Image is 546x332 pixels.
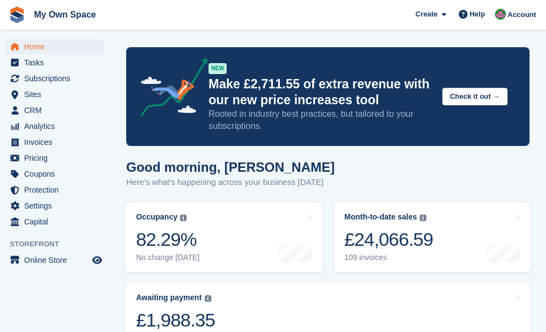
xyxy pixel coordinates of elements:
p: Here's what's happening across your business [DATE] [126,176,335,189]
div: NEW [209,63,227,74]
span: Invoices [24,134,90,150]
span: Storefront [10,239,109,250]
h1: Good morning, [PERSON_NAME] [126,160,335,175]
div: £1,988.35 [136,309,215,331]
a: menu [5,103,104,118]
a: My Own Space [30,5,100,24]
a: Occupancy 82.29% No change [DATE] [125,202,323,272]
span: Coupons [24,166,90,182]
img: icon-info-grey-7440780725fd019a000dd9b08b2336e03edf1995a4989e88bcd33f0948082b44.svg [420,215,426,221]
a: menu [5,39,104,54]
button: Check it out → [442,88,508,106]
span: Home [24,39,90,54]
span: Create [415,9,437,20]
a: menu [5,119,104,134]
a: menu [5,55,104,70]
img: icon-info-grey-7440780725fd019a000dd9b08b2336e03edf1995a4989e88bcd33f0948082b44.svg [205,295,211,302]
span: Account [508,9,536,20]
img: stora-icon-8386f47178a22dfd0bd8f6a31ec36ba5ce8667c1dd55bd0f319d3a0aa187defe.svg [9,7,25,23]
img: Lucy Parry [495,9,506,20]
div: Occupancy [136,212,177,222]
a: menu [5,87,104,102]
div: 109 invoices [345,253,434,262]
span: Settings [24,198,90,213]
span: CRM [24,103,90,118]
a: menu [5,252,104,268]
span: Capital [24,214,90,229]
a: menu [5,71,104,86]
span: Analytics [24,119,90,134]
span: Help [470,9,485,20]
div: Awaiting payment [136,293,202,302]
a: menu [5,214,104,229]
a: menu [5,166,104,182]
span: Tasks [24,55,90,70]
a: menu [5,182,104,198]
a: Preview store [91,254,104,267]
img: price-adjustments-announcement-icon-8257ccfd72463d97f412b2fc003d46551f7dbcb40ab6d574587a9cd5c0d94... [131,58,208,121]
a: menu [5,150,104,166]
p: Make £2,711.55 of extra revenue with our new price increases tool [209,76,434,108]
span: Sites [24,87,90,102]
div: Month-to-date sales [345,212,417,222]
a: Month-to-date sales £24,066.59 109 invoices [334,202,531,272]
a: menu [5,134,104,150]
span: Online Store [24,252,90,268]
a: menu [5,198,104,213]
p: Rooted in industry best practices, but tailored to your subscriptions. [209,108,434,132]
div: £24,066.59 [345,228,434,251]
span: Protection [24,182,90,198]
div: No change [DATE] [136,253,200,262]
div: 82.29% [136,228,200,251]
span: Subscriptions [24,71,90,86]
img: icon-info-grey-7440780725fd019a000dd9b08b2336e03edf1995a4989e88bcd33f0948082b44.svg [180,215,187,221]
span: Pricing [24,150,90,166]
